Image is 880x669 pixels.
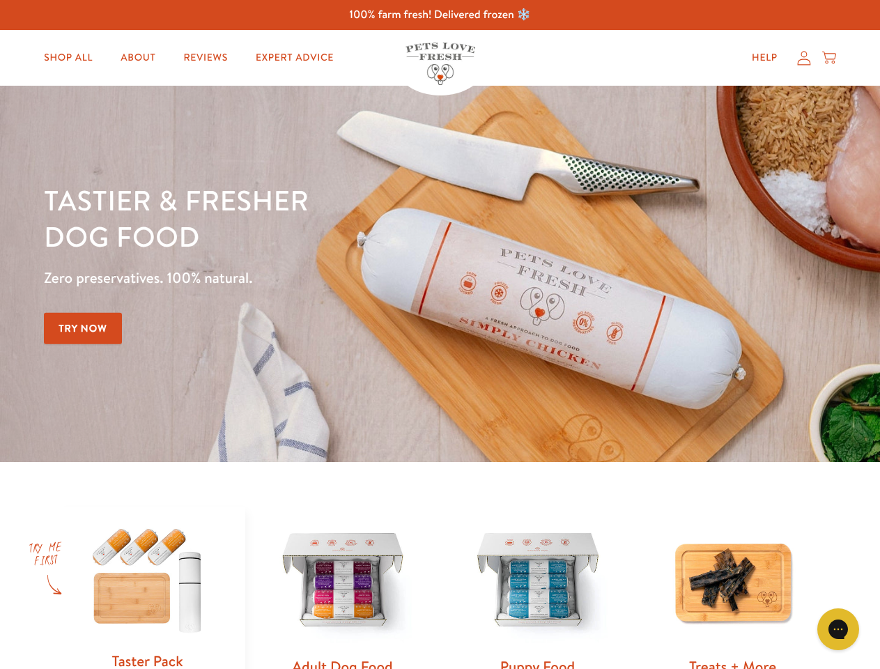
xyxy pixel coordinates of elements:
[741,44,789,72] a: Help
[44,266,572,291] p: Zero preservatives. 100% natural.
[172,44,238,72] a: Reviews
[406,43,475,85] img: Pets Love Fresh
[245,44,345,72] a: Expert Advice
[109,44,167,72] a: About
[810,603,866,655] iframe: Gorgias live chat messenger
[33,44,104,72] a: Shop All
[44,182,572,254] h1: Tastier & fresher dog food
[44,313,122,344] a: Try Now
